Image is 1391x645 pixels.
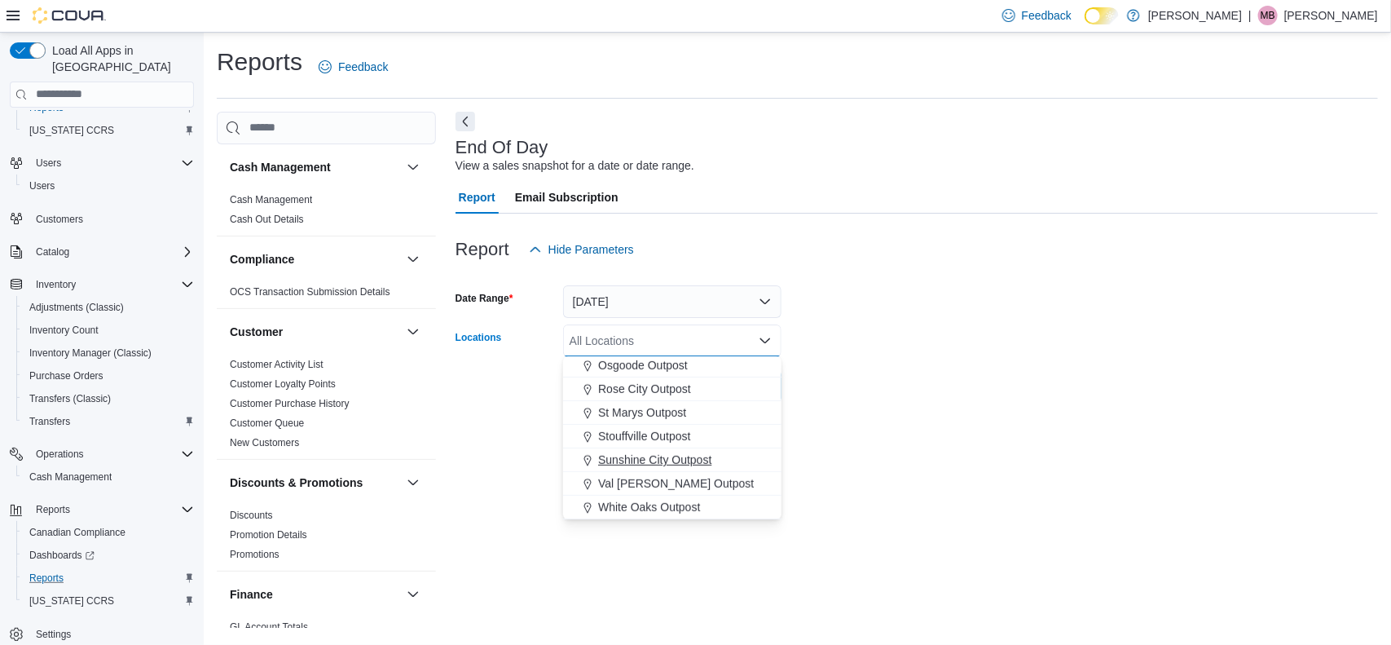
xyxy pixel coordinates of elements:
[29,275,194,294] span: Inventory
[29,242,194,262] span: Catalog
[230,621,308,633] a: GL Account Totals
[598,404,686,421] span: St Marys Outpost
[23,412,194,431] span: Transfers
[29,301,124,314] span: Adjustments (Classic)
[1248,6,1252,25] p: |
[230,213,304,226] span: Cash Out Details
[456,240,509,259] h3: Report
[29,324,99,337] span: Inventory Count
[230,285,390,298] span: OCS Transaction Submission Details
[23,546,194,565] span: Dashboards
[230,359,324,370] a: Customer Activity List
[23,467,194,487] span: Cash Management
[563,378,781,401] button: Rose City Outpost
[23,523,132,542] a: Canadian Compliance
[36,157,61,170] span: Users
[29,625,77,644] a: Settings
[230,549,280,560] a: Promotions
[16,364,200,387] button: Purchase Orders
[29,153,68,173] button: Users
[230,251,400,267] button: Compliance
[456,157,694,175] div: View a sales snapshot for a date or date range.
[23,366,110,386] a: Purchase Orders
[29,179,55,192] span: Users
[23,298,194,317] span: Adjustments (Classic)
[23,121,194,140] span: Washington CCRS
[230,378,336,390] a: Customer Loyalty Points
[29,500,194,519] span: Reports
[563,472,781,496] button: Val [PERSON_NAME] Outpost
[16,119,200,142] button: [US_STATE] CCRS
[563,354,781,378] button: Osgoode Outpost
[3,152,200,175] button: Users
[230,194,312,205] a: Cash Management
[16,319,200,342] button: Inventory Count
[230,398,350,409] a: Customer Purchase History
[29,275,82,294] button: Inventory
[23,591,121,611] a: [US_STATE] CCRS
[230,193,312,206] span: Cash Management
[36,245,69,258] span: Catalog
[459,181,495,214] span: Report
[563,285,781,318] button: [DATE]
[3,443,200,466] button: Operations
[598,452,711,468] span: Sunshine City Outpost
[29,153,194,173] span: Users
[1022,7,1072,24] span: Feedback
[598,475,754,492] span: Val [PERSON_NAME] Outpost
[29,444,90,464] button: Operations
[338,59,388,75] span: Feedback
[23,343,158,363] a: Inventory Manager (Classic)
[563,496,781,519] button: White Oaks Outpost
[29,549,95,562] span: Dashboards
[230,324,400,340] button: Customer
[23,546,101,565] a: Dashboards
[1148,6,1242,25] p: [PERSON_NAME]
[29,392,111,405] span: Transfers (Classic)
[403,322,423,342] button: Customer
[23,320,105,340] a: Inventory Count
[759,334,772,347] button: Close list of options
[230,586,400,603] button: Finance
[36,503,70,516] span: Reports
[230,324,283,340] h3: Customer
[563,425,781,448] button: Stouffville Outpost
[456,331,502,344] label: Locations
[230,548,280,561] span: Promotions
[230,214,304,225] a: Cash Out Details
[548,241,634,258] span: Hide Parameters
[515,181,618,214] span: Email Subscription
[522,233,640,266] button: Hide Parameters
[16,590,200,612] button: [US_STATE] CCRS
[3,207,200,231] button: Customers
[230,378,336,391] span: Customer Loyalty Points
[230,586,273,603] h3: Finance
[230,417,304,429] a: Customer Queue
[230,436,299,449] span: New Customers
[456,112,475,131] button: Next
[16,387,200,410] button: Transfers (Classic)
[230,437,299,448] a: New Customers
[230,529,307,541] a: Promotion Details
[16,342,200,364] button: Inventory Manager (Classic)
[230,509,273,522] span: Discounts
[29,500,77,519] button: Reports
[217,282,436,308] div: Compliance
[16,544,200,567] a: Dashboards
[23,467,118,487] a: Cash Management
[29,594,114,607] span: [US_STATE] CCRS
[23,591,194,611] span: Washington CCRS
[456,292,513,305] label: Date Range
[456,138,548,157] h3: End Of Day
[23,389,194,409] span: Transfers (Classic)
[1085,24,1085,25] span: Dark Mode
[33,7,106,24] img: Cova
[403,157,423,177] button: Cash Management
[598,428,690,444] span: Stouffville Outpost
[16,567,200,590] button: Reports
[230,159,400,175] button: Cash Management
[46,42,194,75] span: Load All Apps in [GEOGRAPHIC_DATA]
[23,523,194,542] span: Canadian Compliance
[23,366,194,386] span: Purchase Orders
[23,176,194,196] span: Users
